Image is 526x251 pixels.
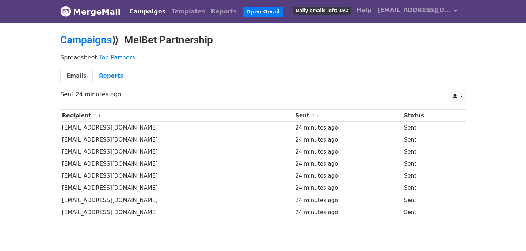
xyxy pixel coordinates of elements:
td: [EMAIL_ADDRESS][DOMAIN_NAME] [60,194,293,206]
a: Open Gmail [243,7,283,17]
p: Spreadsheet: [60,54,466,61]
a: Reports [208,4,240,19]
a: [EMAIL_ADDRESS][DOMAIN_NAME] [374,3,460,20]
td: [EMAIL_ADDRESS][DOMAIN_NAME] [60,182,293,194]
td: [EMAIL_ADDRESS][DOMAIN_NAME] [60,170,293,182]
td: Sent [402,134,457,146]
div: 24 minutes ago [295,196,400,205]
div: 24 minutes ago [295,208,400,217]
a: Top Partners [99,54,135,61]
a: Reports [93,69,129,84]
a: Emails [60,69,93,84]
div: 24 minutes ago [295,184,400,192]
span: [EMAIL_ADDRESS][DOMAIN_NAME] [377,6,450,15]
td: Sent [402,122,457,134]
div: 24 minutes ago [295,160,400,168]
a: Help [354,3,374,18]
th: Sent [293,110,402,122]
div: 24 minutes ago [295,124,400,132]
td: [EMAIL_ADDRESS][DOMAIN_NAME] [60,122,293,134]
div: 24 minutes ago [295,148,400,156]
div: 24 minutes ago [295,136,400,144]
th: Recipient [60,110,293,122]
a: Daily emails left: 192 [290,3,354,18]
td: [EMAIL_ADDRESS][DOMAIN_NAME] [60,146,293,158]
td: Sent [402,146,457,158]
td: Sent [402,182,457,194]
td: Sent [402,158,457,170]
h2: ⟫ MelBet Partnership [60,34,466,46]
a: Templates [168,4,208,19]
td: [EMAIL_ADDRESS][DOMAIN_NAME] [60,206,293,218]
a: ↑ [311,113,315,119]
td: Sent [402,170,457,182]
a: MergeMail [60,4,121,19]
td: Sent [402,194,457,206]
a: ↓ [98,113,102,119]
img: MergeMail logo [60,6,71,17]
iframe: Chat Widget [489,216,526,251]
td: [EMAIL_ADDRESS][DOMAIN_NAME] [60,134,293,146]
a: ↓ [316,113,320,119]
a: Campaigns [60,34,112,46]
a: Campaigns [126,4,168,19]
span: Daily emails left: 192 [293,7,351,15]
td: Sent [402,206,457,218]
a: ↑ [93,113,97,119]
p: Sent 24 minutes ago [60,90,466,98]
td: [EMAIL_ADDRESS][DOMAIN_NAME] [60,158,293,170]
th: Status [402,110,457,122]
div: 24 minutes ago [295,172,400,180]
